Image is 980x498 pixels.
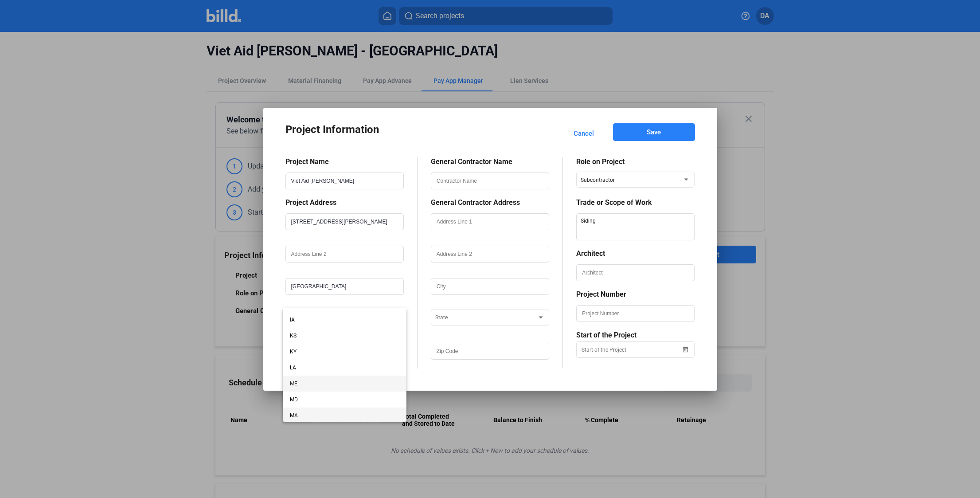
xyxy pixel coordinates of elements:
span: KY [290,349,297,355]
span: MA [290,412,298,419]
span: KS [290,333,297,339]
span: IA [290,317,295,323]
span: ME [290,380,297,387]
span: MD [290,396,298,403]
span: LA [290,365,296,371]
